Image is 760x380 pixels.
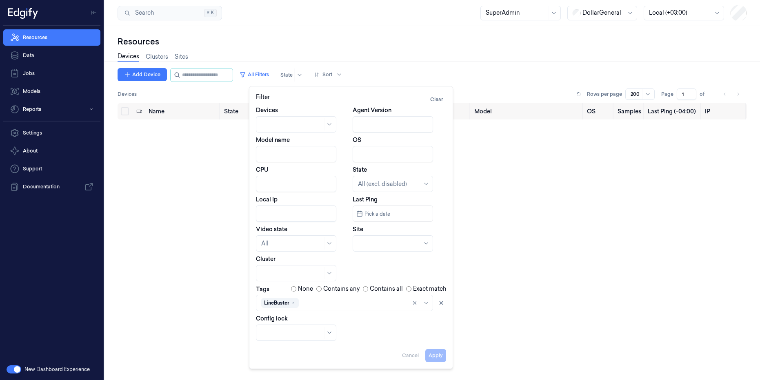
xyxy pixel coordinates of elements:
[614,103,644,119] th: Samples
[118,52,139,62] a: Devices
[118,91,137,98] span: Devices
[3,179,100,195] a: Documentation
[264,299,289,307] div: LineBuster
[175,53,188,61] a: Sites
[363,210,390,218] span: Pick a date
[353,136,361,144] label: OS
[413,285,446,293] label: Exact match
[256,225,287,233] label: Video state
[644,103,702,119] th: Last Ping (-04:00)
[87,6,100,19] button: Toggle Navigation
[3,47,100,64] a: Data
[353,106,391,114] label: Agent Version
[3,143,100,159] button: About
[3,83,100,99] a: Models
[291,300,296,305] div: Remove ,LineBuster
[3,161,100,177] a: Support
[221,103,259,119] th: State
[661,91,673,98] span: Page
[256,255,276,263] label: Cluster
[353,225,363,233] label: Site
[256,286,269,292] label: Tags
[587,91,622,98] p: Rows per page
[236,68,272,81] button: All Filters
[427,93,446,106] button: Clear
[370,285,403,293] label: Contains all
[132,9,154,17] span: Search
[121,107,129,115] button: Select all
[353,166,367,174] label: State
[584,103,614,119] th: OS
[256,136,290,144] label: Model name
[146,53,168,61] a: Clusters
[118,36,747,47] div: Resources
[256,93,446,106] div: Filter
[118,6,222,20] button: Search⌘K
[3,101,100,117] button: Reports
[298,285,313,293] label: None
[3,29,100,46] a: Resources
[145,103,221,119] th: Name
[700,91,713,98] span: of
[256,166,269,174] label: CPU
[256,314,288,323] label: Config lock
[256,106,278,114] label: Devices
[118,68,167,81] button: Add Device
[3,125,100,141] a: Settings
[323,285,360,293] label: Contains any
[353,205,433,222] button: Pick a date
[256,195,278,203] label: Local Ip
[353,195,378,203] label: Last Ping
[3,65,100,82] a: Jobs
[702,103,747,119] th: IP
[719,88,744,100] nav: pagination
[471,103,584,119] th: Model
